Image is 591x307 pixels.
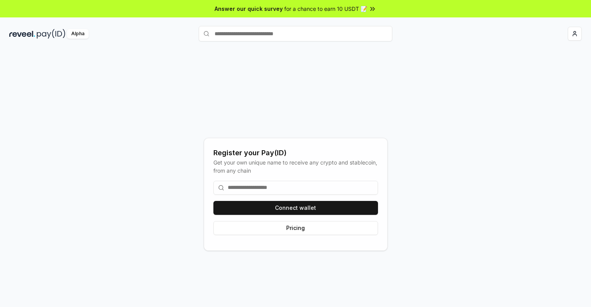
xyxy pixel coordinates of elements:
span: Answer our quick survey [215,5,283,13]
img: reveel_dark [9,29,35,39]
span: for a chance to earn 10 USDT 📝 [284,5,367,13]
button: Connect wallet [213,201,378,215]
img: pay_id [37,29,65,39]
div: Get your own unique name to receive any crypto and stablecoin, from any chain [213,158,378,175]
button: Pricing [213,221,378,235]
div: Alpha [67,29,89,39]
div: Register your Pay(ID) [213,147,378,158]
